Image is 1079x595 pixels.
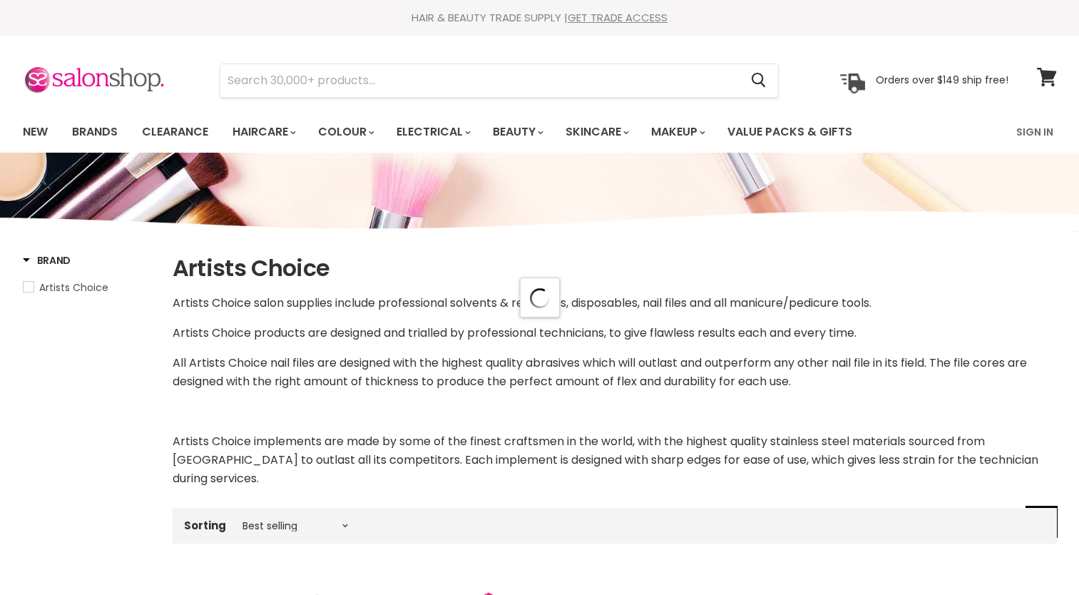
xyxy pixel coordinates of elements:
a: Skincare [555,117,638,147]
a: GET TRADE ACCESS [568,10,668,25]
a: Makeup [640,117,714,147]
button: Search [740,64,778,97]
span: Artists Choice products are designed and trialled by professional technicians, to give flawless r... [173,325,856,341]
ul: Main menu [12,111,936,153]
h3: Brand [23,253,71,268]
iframe: Gorgias live chat messenger [1008,528,1065,581]
a: Haircare [222,117,305,147]
div: HAIR & BEAUTY TRADE SUPPLY | [5,11,1075,25]
span: Artists Choice implements are made by some of the finest craftsmen in the world, with the highest... [173,433,1038,487]
a: New [12,117,58,147]
p: All Artists Choice nail files are designed with the highest quality abrasives which will outlast ... [173,354,1057,391]
nav: Main [5,111,1075,153]
label: Sorting [184,519,226,532]
span: Artists Choice salon supplies include professional solvents & removers, disposables, nail files a... [173,295,871,311]
a: Sign In [1008,117,1062,147]
a: Artists Choice [23,280,155,295]
span: Artists Choice [39,280,108,295]
form: Product [220,63,779,98]
a: Colour [307,117,383,147]
h1: Artists Choice [173,253,1057,283]
a: Brands [61,117,128,147]
a: Electrical [386,117,479,147]
a: Value Packs & Gifts [717,117,863,147]
p: Orders over $149 ship free! [876,73,1008,86]
input: Search [220,64,740,97]
a: Beauty [482,117,552,147]
a: Clearance [131,117,219,147]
